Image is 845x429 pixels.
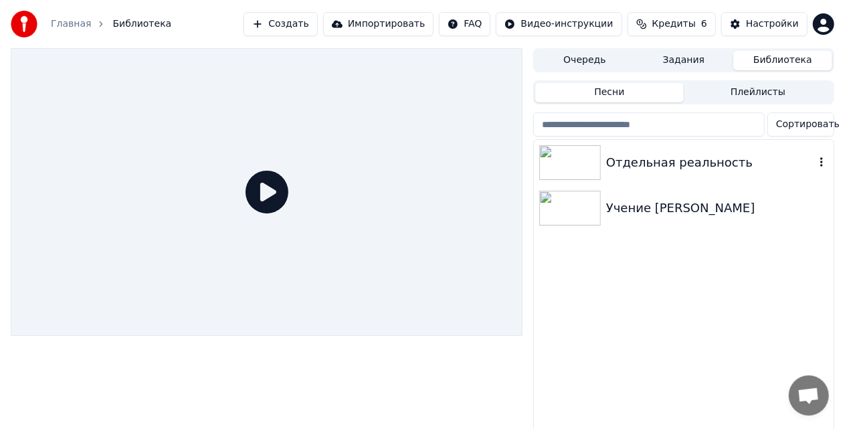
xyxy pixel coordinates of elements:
span: Библиотека [112,17,171,31]
button: Импортировать [323,12,434,36]
nav: breadcrumb [51,17,171,31]
a: Открытый чат [789,375,829,416]
div: Отдельная реальность [606,153,815,172]
button: Создать [244,12,317,36]
div: Учение [PERSON_NAME] [606,199,828,218]
button: Библиотека [733,51,832,70]
button: Песни [535,83,684,102]
button: FAQ [439,12,490,36]
button: Настройки [721,12,808,36]
div: Настройки [746,17,799,31]
button: Плейлисты [684,83,832,102]
button: Задания [634,51,733,70]
img: youka [11,11,37,37]
button: Кредиты6 [628,12,716,36]
span: 6 [701,17,707,31]
button: Очередь [535,51,634,70]
a: Главная [51,17,91,31]
span: Сортировать [776,118,840,131]
span: Кредиты [652,17,696,31]
button: Видео-инструкции [496,12,622,36]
